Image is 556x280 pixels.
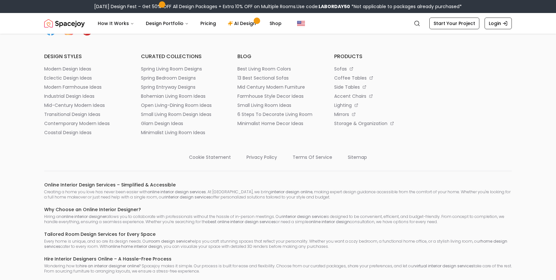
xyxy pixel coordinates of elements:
div: [DATE] Design Fest – Get 50% OFF All Design Packages + Extra 10% OFF on Multiple Rooms. [94,3,462,10]
strong: online home interior design [108,244,162,249]
a: modern farmhouse ideas [44,84,125,90]
a: contemporary modern ideas [44,120,125,127]
a: open living-dining room ideas [141,102,222,108]
a: farmhouse style decor ideas [237,93,319,99]
p: spring living room designs [141,66,202,72]
a: industrial design ideas [44,93,125,99]
p: spring bedroom designs [141,75,196,81]
p: minimalist home decor ideas [237,120,303,127]
a: Pricing [195,17,221,30]
button: Design Portfolio [141,17,194,30]
p: transitional design ideas [44,111,100,118]
a: minimalist home decor ideas [237,120,319,127]
p: glam design ideas [141,120,183,127]
button: How It Works [93,17,139,30]
p: sitemap [348,154,367,160]
p: spring entryway designs [141,84,196,90]
a: modern design ideas [44,66,125,72]
a: mid century modern furniture [237,84,319,90]
a: sitemap [348,151,367,160]
a: sofas [334,66,415,72]
p: accent chairs [334,93,366,99]
p: terms of service [293,154,332,160]
h6: Online Interior Design Services – Simplified & Accessible [44,182,512,188]
a: minimalist living room ideas [141,129,222,136]
p: mirrors [334,111,349,118]
strong: hire an interior designer online [80,263,139,269]
a: coffee tables [334,75,415,81]
p: 13 best sectional sofas [237,75,289,81]
nav: Main [93,17,287,30]
a: 13 best sectional sofas [237,75,319,81]
nav: Global [44,13,512,34]
a: bohemian living room ideas [141,93,222,99]
p: bohemian living room ideas [141,93,206,99]
h6: blog [237,53,319,60]
p: coffee tables [334,75,367,81]
strong: online interior design [309,219,350,224]
p: best living room colors [237,66,291,72]
a: 6 steps to decorate living room [237,111,319,118]
a: eclectic design ideas [44,75,125,81]
h6: curated collections [141,53,222,60]
p: storage & organization [334,120,387,127]
a: Shop [264,17,287,30]
p: Creating a home you love has never been easier with . At [GEOGRAPHIC_DATA], we bring , making exp... [44,189,512,200]
a: spring entryway designs [141,84,222,90]
strong: home design services [44,238,507,249]
p: lighting [334,102,352,108]
strong: virtual interior design services [415,263,474,269]
h6: Why Choose an Online Interior Designer? [44,206,512,213]
img: Spacejoy Logo [44,17,85,30]
a: mid-century modern ideas [44,102,125,108]
strong: interior design services [165,194,211,200]
span: Use code: [297,3,350,10]
p: small living room ideas [237,102,291,108]
a: spring living room designs [141,66,222,72]
p: sofas [334,66,347,72]
h6: design styles [44,53,125,60]
strong: interior design online [271,189,312,195]
a: AI Design [222,17,263,30]
p: farmhouse style decor ideas [237,93,304,99]
p: privacy policy [246,154,277,160]
p: modern farmhouse ideas [44,84,102,90]
p: industrial design ideas [44,93,95,99]
a: small living room design ideas [141,111,222,118]
a: accent chairs [334,93,415,99]
a: storage & organization [334,120,415,127]
a: privacy policy [246,151,277,160]
a: small living room ideas [237,102,319,108]
h6: Hire Interior Designers Online – A Hassle-Free Process [44,256,512,262]
a: transitional design ideas [44,111,125,118]
strong: best online interior design services [208,219,276,224]
a: lighting [334,102,415,108]
a: glam design ideas [141,120,222,127]
strong: online interior designer [61,214,106,219]
p: cookie statement [189,154,231,160]
h6: Tailored Room Design Services for Every Space [44,231,512,237]
img: United States [297,19,305,27]
p: side tables [334,84,360,90]
p: Hiring an allows you to collaborate with professionals without the hassle of in-person meetings. ... [44,214,512,224]
b: LABORDAY50 [319,3,350,10]
p: eclectic design ideas [44,75,92,81]
h6: products [334,53,415,60]
a: terms of service [293,151,332,160]
p: mid-century modern ideas [44,102,105,108]
p: minimalist living room ideas [141,129,205,136]
p: Wondering how to ? Spacejoy makes it simple. Our process is built for ease and flexibility. Choos... [44,263,512,274]
a: side tables [334,84,415,90]
a: Spacejoy [44,17,85,30]
p: small living room design ideas [141,111,211,118]
span: *Not applicable to packages already purchased* [350,3,462,10]
strong: room design service [149,238,190,244]
p: contemporary modern ideas [44,120,110,127]
a: cookie statement [189,151,231,160]
p: modern design ideas [44,66,91,72]
p: 6 steps to decorate living room [237,111,312,118]
a: Start Your Project [429,18,479,29]
p: Every home is unique, and so are its design needs. Our helps you craft stunning spaces that refle... [44,239,512,249]
p: open living-dining room ideas [141,102,212,108]
p: mid century modern furniture [237,84,305,90]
